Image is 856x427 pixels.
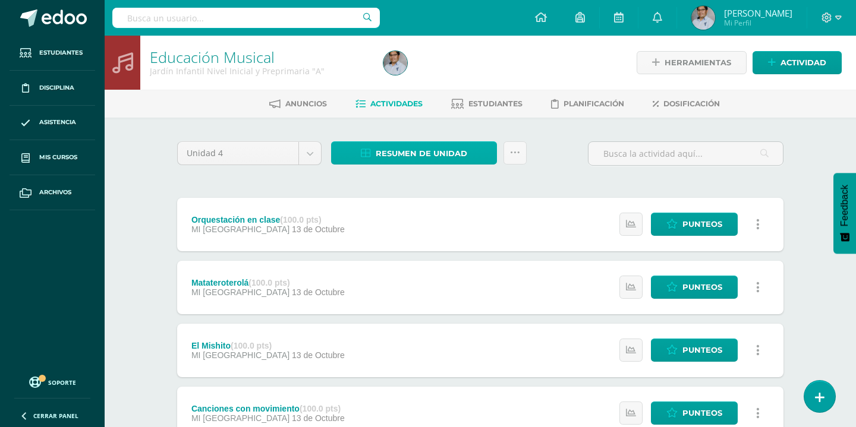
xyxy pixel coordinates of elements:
span: Mi Perfil [724,18,792,28]
span: Punteos [682,339,722,361]
a: Estudiantes [451,94,523,113]
span: MI [GEOGRAPHIC_DATA] [191,350,289,360]
div: Orquestación en clase [191,215,345,224]
span: Resumen de unidad [376,143,467,165]
strong: (100.0 pts) [248,278,289,287]
div: Jardín Infantil Nivel Inicial y Preprimaria 'A' [150,65,369,77]
a: Soporte [14,374,90,390]
img: edf14e01bdf5edef23c3d5be4ca601bb.png [383,51,407,75]
span: Mis cursos [39,153,77,162]
span: Actividad [781,52,826,74]
a: Anuncios [269,94,327,113]
input: Busca la actividad aquí... [588,142,783,165]
input: Busca un usuario... [112,8,380,28]
span: Archivos [39,188,71,197]
a: Planificación [551,94,624,113]
a: Unidad 4 [178,142,321,165]
strong: (100.0 pts) [280,215,321,224]
span: MI [GEOGRAPHIC_DATA] [191,413,289,423]
a: Estudiantes [10,36,95,71]
span: Disciplina [39,83,74,93]
span: Herramientas [665,52,731,74]
a: Asistencia [10,106,95,141]
h1: Educación Musical [150,49,369,65]
span: Punteos [682,213,722,235]
strong: (100.0 pts) [231,341,272,350]
a: Disciplina [10,71,95,106]
span: Estudiantes [468,99,523,108]
a: Resumen de unidad [331,141,497,165]
a: Mis cursos [10,140,95,175]
span: Planificación [564,99,624,108]
button: Feedback - Mostrar encuesta [833,173,856,254]
span: Anuncios [285,99,327,108]
span: 13 de Octubre [292,350,345,360]
span: Soporte [48,378,76,387]
span: Actividades [370,99,423,108]
a: Archivos [10,175,95,210]
a: Punteos [651,339,738,362]
span: 13 de Octubre [292,413,345,423]
span: Punteos [682,276,722,298]
img: edf14e01bdf5edef23c3d5be4ca601bb.png [691,6,715,30]
span: Estudiantes [39,48,83,58]
div: Canciones con movimiento [191,404,345,413]
span: Dosificación [663,99,720,108]
a: Dosificación [653,94,720,113]
a: Punteos [651,276,738,299]
a: Actividades [355,94,423,113]
span: 13 de Octubre [292,287,345,297]
span: Cerrar panel [33,412,78,420]
span: Asistencia [39,118,76,127]
span: Punteos [682,402,722,424]
a: Punteos [651,213,738,236]
span: MI [GEOGRAPHIC_DATA] [191,287,289,297]
a: Actividad [753,51,842,74]
strong: (100.0 pts) [300,404,341,413]
span: Feedback [839,185,850,226]
a: Educación Musical [150,47,275,67]
a: Herramientas [637,51,747,74]
span: Unidad 4 [187,142,289,165]
span: MI [GEOGRAPHIC_DATA] [191,224,289,234]
div: Matateroterolá [191,278,345,287]
a: Punteos [651,401,738,425]
span: 13 de Octubre [292,224,345,234]
div: El Mishito [191,341,345,350]
span: [PERSON_NAME] [724,7,792,19]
